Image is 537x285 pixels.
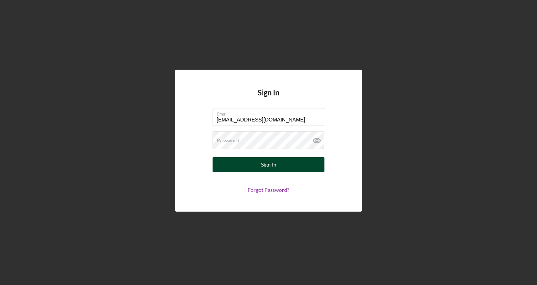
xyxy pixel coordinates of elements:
[261,157,276,172] div: Sign In
[258,88,279,108] h4: Sign In
[248,187,289,193] a: Forgot Password?
[217,137,239,143] label: Password
[217,108,324,117] label: Email
[213,157,324,172] button: Sign In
